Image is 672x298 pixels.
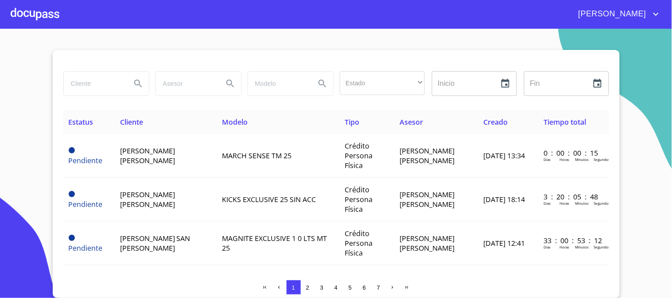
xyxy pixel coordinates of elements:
p: Horas [559,201,569,206]
span: Estatus [69,117,93,127]
button: Search [220,73,241,94]
span: Modelo [222,117,248,127]
button: 5 [343,280,357,294]
span: Asesor [400,117,423,127]
span: MAGNITE EXCLUSIVE 1 0 LTS MT 25 [222,233,327,253]
span: [DATE] 13:34 [484,151,525,160]
p: Dias [544,157,551,162]
input: search [248,72,308,96]
span: [DATE] 18:14 [484,195,525,204]
button: account of current user [572,7,661,21]
p: Minutos [575,201,589,206]
span: [PERSON_NAME] [PERSON_NAME] [120,146,175,165]
button: 6 [357,280,372,294]
span: Pendiente [69,199,103,209]
button: Search [312,73,333,94]
button: 4 [329,280,343,294]
p: Segundos [594,201,610,206]
span: Tiempo total [544,117,586,127]
p: Horas [559,245,569,249]
button: 7 [372,280,386,294]
span: [PERSON_NAME] [PERSON_NAME] [400,146,455,165]
span: MARCH SENSE TM 25 [222,151,291,160]
div: ​ [340,71,425,95]
p: Dias [544,245,551,249]
span: 2 [306,284,309,291]
p: 0 : 00 : 00 : 15 [544,148,603,158]
span: 6 [363,284,366,291]
p: Horas [559,157,569,162]
p: Minutos [575,157,589,162]
button: Search [128,73,149,94]
span: Pendiente [69,243,103,253]
span: [PERSON_NAME] SAN [PERSON_NAME] [120,233,190,253]
span: 07/ago./2025 17:09 [484,272,527,292]
p: 3 : 20 : 05 : 48 [544,192,603,202]
span: Crédito Persona Física [345,229,373,258]
input: search [64,72,124,96]
button: 2 [301,280,315,294]
span: [PERSON_NAME] [PERSON_NAME] [400,272,455,292]
span: [PERSON_NAME] [PERSON_NAME] [120,272,175,292]
span: Crédito Persona Física [345,185,373,214]
p: Minutos [575,245,589,249]
span: 7 [377,284,380,291]
span: Pendiente [69,156,103,165]
span: Cliente [120,117,143,127]
p: Segundos [594,157,610,162]
span: Tipo [345,117,359,127]
span: [PERSON_NAME] [PERSON_NAME] [400,190,455,209]
span: 3 [320,284,323,291]
span: [PERSON_NAME] [572,7,651,21]
button: 1 [287,280,301,294]
span: [PERSON_NAME] [PERSON_NAME] [120,190,175,209]
span: 5 [349,284,352,291]
p: Segundos [594,245,610,249]
span: Crédito Persona Física [345,141,373,170]
span: Pendiente [69,235,75,241]
span: Pendiente [69,147,75,153]
p: Dias [544,201,551,206]
span: [DATE] 12:41 [484,238,525,248]
span: Pendiente [69,191,75,197]
input: search [156,72,216,96]
span: 1 [292,284,295,291]
span: Creado [484,117,508,127]
span: [PERSON_NAME] [PERSON_NAME] [400,233,455,253]
span: KICKS EXCLUSIVE 25 SIN ACC [222,195,316,204]
p: 33 : 00 : 53 : 12 [544,236,603,245]
span: 4 [334,284,338,291]
button: 3 [315,280,329,294]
